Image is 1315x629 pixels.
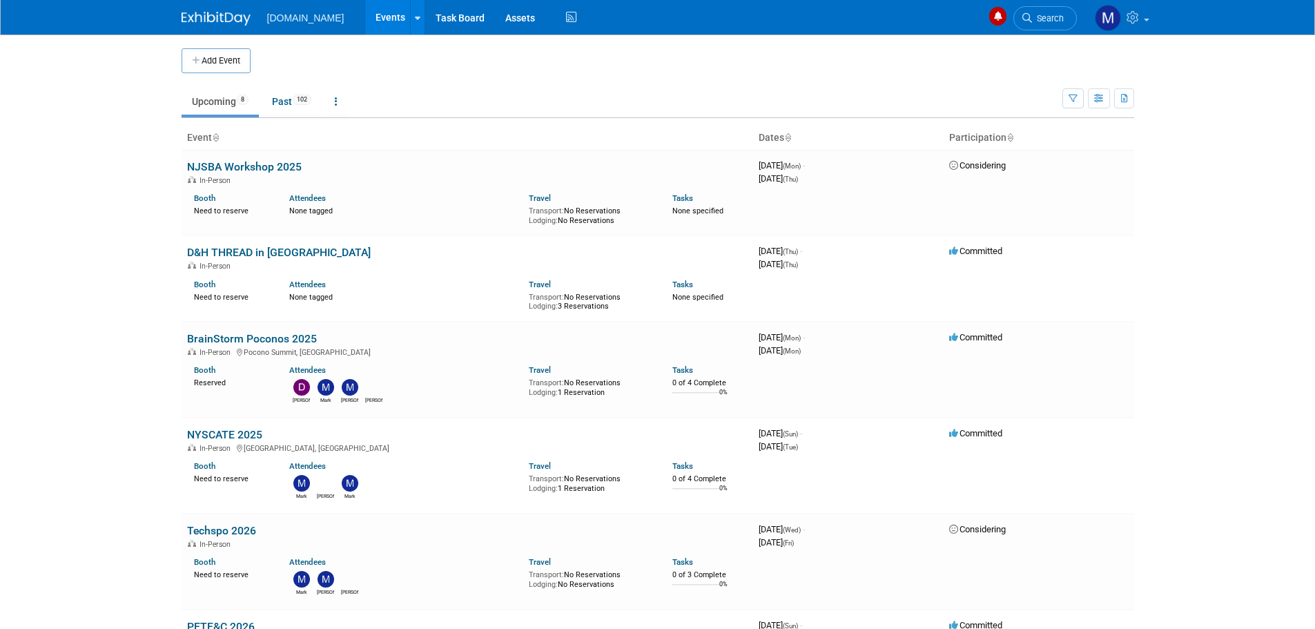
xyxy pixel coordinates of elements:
a: BrainStorm Poconos 2025 [187,332,317,345]
a: Travel [529,461,551,471]
a: Attendees [289,557,326,567]
a: Travel [529,193,551,203]
a: Sort by Start Date [784,132,791,143]
a: Attendees [289,461,326,471]
div: Need to reserve [194,204,269,216]
div: Need to reserve [194,568,269,580]
span: Transport: [529,474,564,483]
div: No Reservations No Reservations [529,204,652,225]
a: Sort by Participation Type [1006,132,1013,143]
img: Matthew Levin [342,379,358,396]
img: Matthew Levin [318,571,334,588]
a: Booth [194,193,215,203]
img: Mark Menzella [1095,5,1121,31]
span: Committed [949,332,1002,342]
div: 0 of 3 Complete [672,570,748,580]
span: (Thu) [783,261,798,269]
span: Transport: [529,293,564,302]
a: Tasks [672,365,693,375]
img: Stephen Bart [318,475,334,492]
a: Tasks [672,280,693,289]
img: In-Person Event [188,262,196,269]
div: Stephen Bart [317,492,334,500]
span: Transport: [529,570,564,579]
span: (Thu) [783,175,798,183]
a: Booth [194,557,215,567]
a: D&H THREAD in [GEOGRAPHIC_DATA] [187,246,371,259]
span: (Tue) [783,443,798,451]
div: [GEOGRAPHIC_DATA], [GEOGRAPHIC_DATA] [187,442,748,453]
span: (Wed) [783,526,801,534]
span: (Fri) [783,539,794,547]
span: In-Person [199,176,235,185]
div: Mark Menzella [293,492,310,500]
span: - [803,524,805,534]
a: Travel [529,365,551,375]
td: 0% [719,485,728,503]
div: Mark Menzella [293,588,310,596]
div: Mark Triftshauser [341,492,358,500]
span: [DATE] [759,173,798,184]
a: Attendees [289,193,326,203]
a: Booth [194,280,215,289]
span: - [800,428,802,438]
a: Past102 [262,88,322,115]
div: Matthew Levin [317,588,334,596]
a: Attendees [289,365,326,375]
button: Add Event [182,48,251,73]
span: (Mon) [783,334,801,342]
span: Lodging: [529,388,558,397]
span: Committed [949,428,1002,438]
div: 0 of 4 Complete [672,378,748,388]
div: No Reservations 1 Reservation [529,472,652,493]
div: Mark Menzella [317,396,334,404]
img: In-Person Event [188,176,196,183]
div: No Reservations 3 Reservations [529,290,652,311]
img: Damien Dimino [293,379,310,396]
span: [DOMAIN_NAME] [267,12,344,23]
span: (Mon) [783,162,801,170]
span: Committed [949,246,1002,256]
span: 102 [293,95,311,105]
div: Need to reserve [194,290,269,302]
div: No Reservations No Reservations [529,568,652,589]
div: Damien Dimino [293,396,310,404]
span: [DATE] [759,345,801,356]
span: (Thu) [783,248,798,255]
span: [DATE] [759,259,798,269]
div: Matthew Levin [341,396,358,404]
div: Need to reserve [194,472,269,484]
img: Mark Menzella [293,571,310,588]
a: Travel [529,557,551,567]
span: Considering [949,160,1006,171]
span: (Sun) [783,430,798,438]
img: Mark Triftshauser [342,475,358,492]
span: In-Person [199,262,235,271]
img: Mark Menzella [318,379,334,396]
div: Reserved [194,376,269,388]
img: Stephen Bart [366,379,382,396]
span: None specified [672,206,723,215]
img: ExhibitDay [182,12,251,26]
span: Lodging: [529,484,558,493]
a: Techspo 2026 [187,524,256,537]
span: None specified [672,293,723,302]
span: Lodging: [529,216,558,225]
span: In-Person [199,444,235,453]
span: Considering [949,524,1006,534]
a: Tasks [672,193,693,203]
span: - [803,160,805,171]
img: In-Person Event [188,540,196,547]
span: [DATE] [759,441,798,452]
img: In-Person Event [188,444,196,451]
span: Transport: [529,378,564,387]
div: None tagged [289,290,518,302]
a: Booth [194,365,215,375]
span: [DATE] [759,332,805,342]
th: Dates [753,126,944,150]
span: [DATE] [759,524,805,534]
a: NJSBA Workshop 2025 [187,160,302,173]
span: In-Person [199,540,235,549]
img: Stephen Bart [342,571,358,588]
span: Lodging: [529,302,558,311]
